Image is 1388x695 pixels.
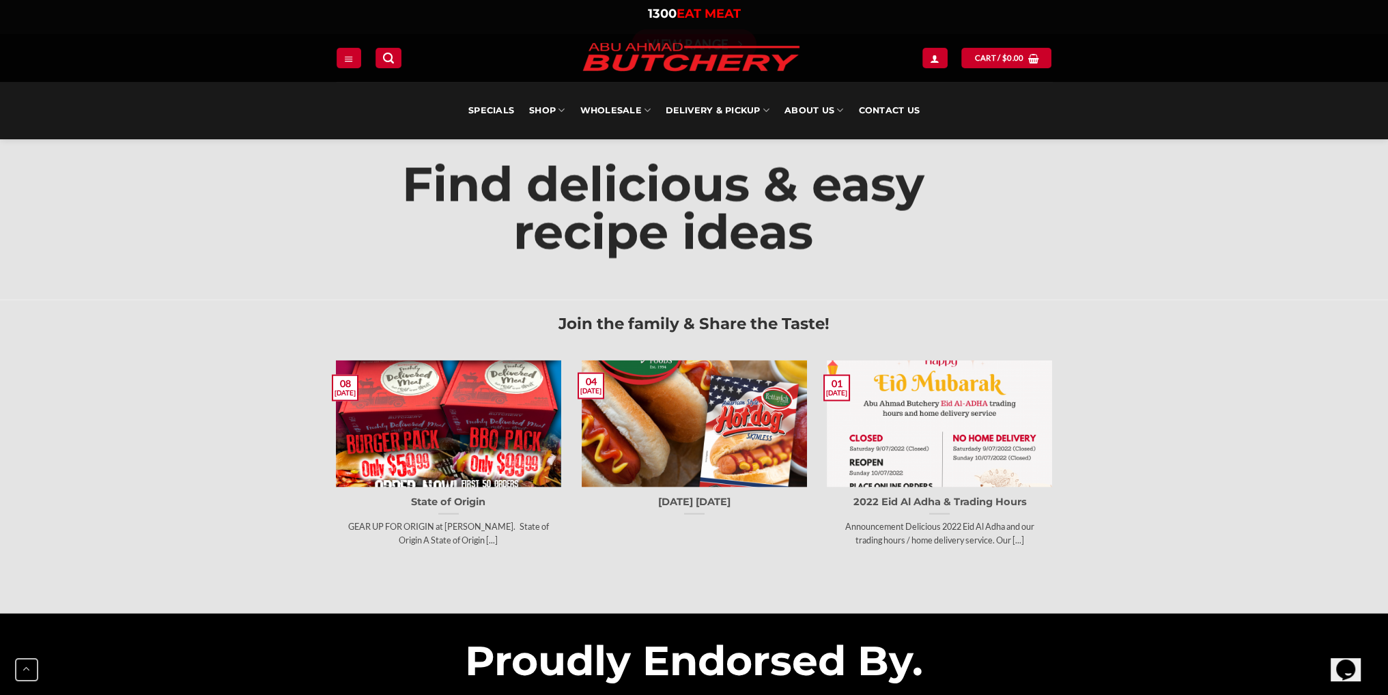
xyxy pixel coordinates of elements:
span: 1300 [648,6,677,21]
span: Find delicious & easy recipe ideas [402,155,924,261]
img: 2022 Eid Al Adha & Trading Hours [827,360,1052,487]
iframe: chat widget [1331,640,1374,681]
a: State of Origin [411,496,485,509]
a: My account [922,48,947,68]
a: SHOP [529,82,565,139]
a: 1300EAT MEAT [648,6,741,21]
a: About Us [784,82,843,139]
img: Abu Ahmad Butchery [571,34,810,82]
p: GEAR UP FOR ORIGIN at [PERSON_NAME]. State of Origin A State of Origin [...] [342,520,554,548]
span: EAT MEAT [677,6,741,21]
a: 2022 Eid Al Adha & Trading Hours [853,496,1026,509]
img: State of Origin [335,360,561,487]
button: Go to top [15,658,38,681]
span: Proudly Endorsed By. [465,636,923,685]
a: Menu [337,48,361,68]
a: Specials [468,82,514,139]
a: View cart [961,48,1051,68]
span: Join the family & Share the Taste! [558,314,830,333]
bdi: 0.00 [1002,53,1024,62]
a: [DATE] [DATE] [657,496,730,509]
span: Cart / [974,52,1023,64]
a: Contact Us [858,82,920,139]
p: Announcement Delicious 2022 Eid Al Adha and our trading hours / home delivery service. Our [...] [834,520,1045,548]
a: Delivery & Pickup [666,82,769,139]
a: Wholesale [580,82,651,139]
span: $ [1002,52,1007,64]
img: Independence Day 4th July [581,360,806,487]
a: Search [376,48,401,68]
